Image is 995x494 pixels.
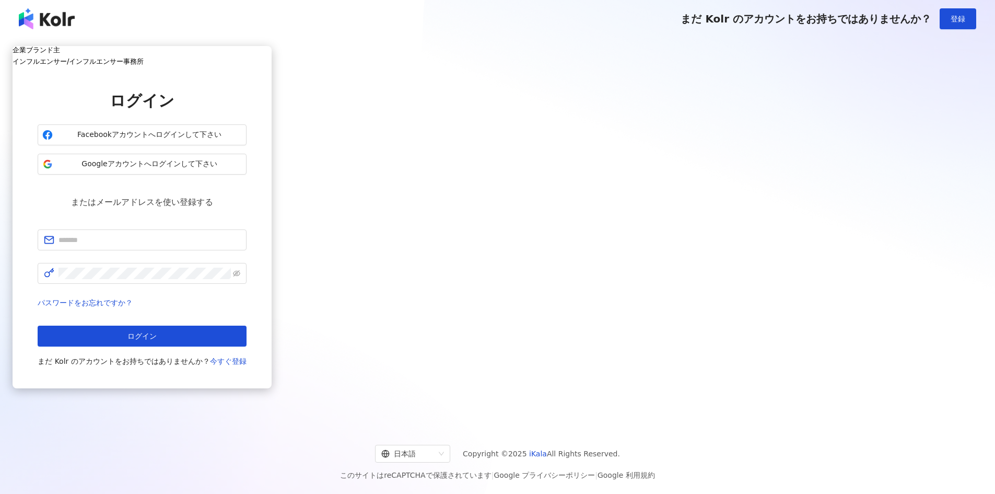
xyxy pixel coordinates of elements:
[463,447,620,460] span: Copyright © 2025 All Rights Reserved.
[57,130,242,140] span: Facebookアカウントへログインして下さい
[681,13,931,25] span: まだ Kolr のアカウントをお持ちではありませんか？
[529,450,547,458] a: iKala
[381,445,435,462] div: 日本語
[38,355,247,367] span: まだ Kolr のアカウントをお持ちではありませんか？
[210,357,247,365] a: 今すぐ登録
[951,15,965,23] span: 登録
[38,326,247,347] button: ログイン
[38,298,133,307] a: パスワードをお忘れですか？
[19,8,75,29] img: logo
[127,332,157,340] span: ログイン
[38,124,247,145] button: Facebookアカウントへログインして下さい
[340,469,655,481] span: このサイトはreCAPTCHAで保護されています
[233,270,240,277] span: eye-invisible
[110,91,174,110] span: ログイン
[491,471,494,479] span: |
[13,46,272,54] h5: 企業ブランド主
[494,471,595,479] a: Google プライバシーポリシー
[598,471,655,479] a: Google 利用規約
[38,154,247,175] button: Googleアカウントへログインして下さい
[63,196,221,209] span: またはメールアドレスを使い登録する
[940,8,976,29] button: 登録
[13,58,272,65] h5: インフルエンサー/インフルエンサー事務所
[57,159,242,169] span: Googleアカウントへログインして下さい
[595,471,598,479] span: |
